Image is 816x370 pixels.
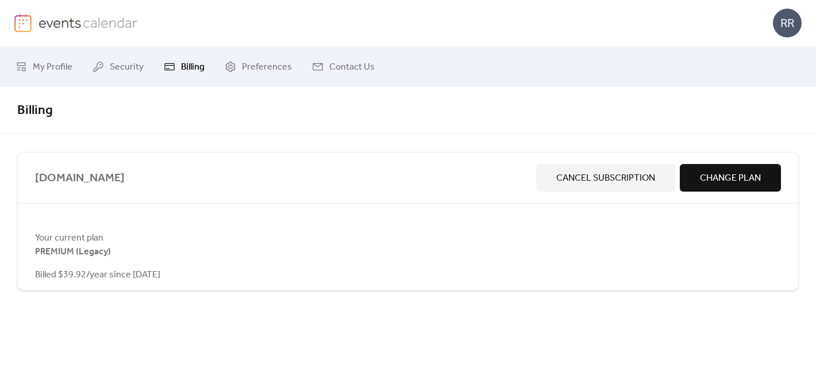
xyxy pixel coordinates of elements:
span: PREMIUM (Legacy) [35,245,111,259]
a: Security [84,51,152,82]
span: Preferences [242,60,292,74]
span: Change Plan [700,171,761,185]
span: Billed $39.92/year since [DATE] [35,268,160,282]
img: logo [14,14,32,32]
span: Billing [17,98,53,123]
a: Preferences [216,51,301,82]
div: RR [773,9,802,37]
img: logo-type [39,14,138,31]
span: Contact Us [329,60,375,74]
span: Security [110,60,144,74]
span: Your current plan [35,231,781,245]
button: Cancel Subscription [536,164,675,192]
a: Billing [155,51,213,82]
span: [DOMAIN_NAME] [35,169,532,188]
span: My Profile [33,60,72,74]
span: Cancel Subscription [556,171,655,185]
span: Billing [181,60,205,74]
a: Contact Us [303,51,383,82]
button: Change Plan [680,164,781,192]
a: My Profile [7,51,81,82]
